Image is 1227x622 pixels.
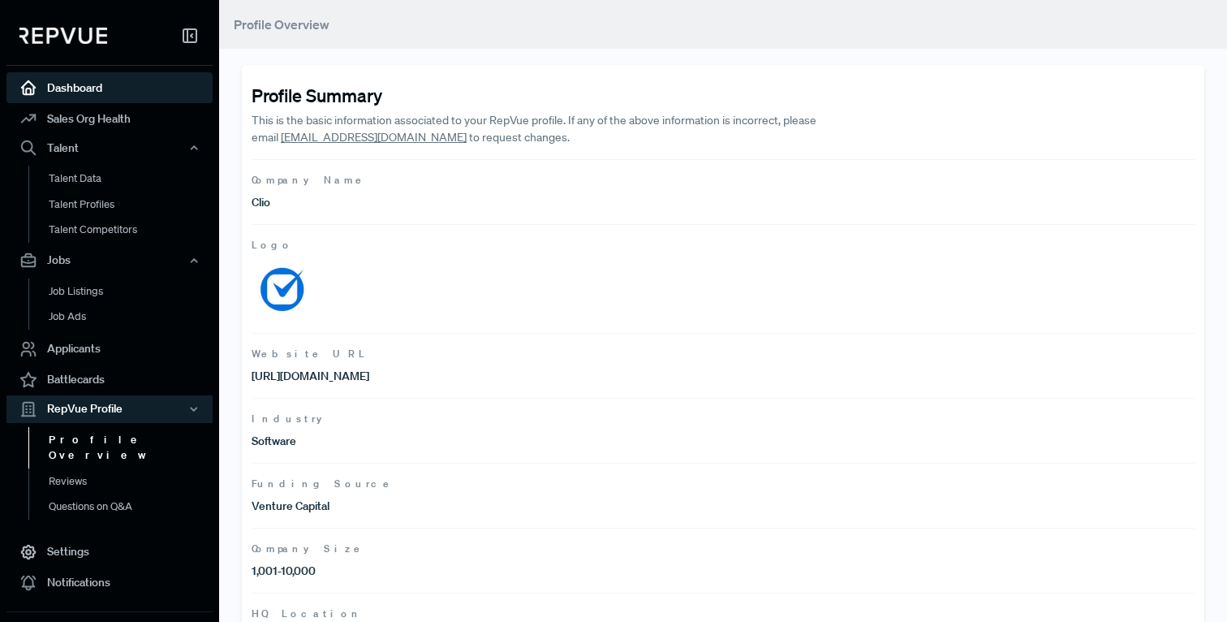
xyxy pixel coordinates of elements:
[281,130,467,145] a: [EMAIL_ADDRESS][DOMAIN_NAME]
[6,103,213,134] a: Sales Org Health
[28,279,235,305] a: Job Listings
[19,28,107,44] img: RepVue
[252,112,817,146] p: This is the basic information associated to your RepVue profile. If any of the above information ...
[28,166,235,192] a: Talent Data
[252,84,1195,106] h4: Profile Summary
[28,469,235,495] a: Reviews
[6,247,213,274] button: Jobs
[252,194,723,211] p: Clio
[6,395,213,423] button: RepVue Profile
[28,427,235,469] a: Profile Overview
[28,217,235,243] a: Talent Competitors
[252,238,1195,253] span: Logo
[252,563,723,580] p: 1,001-10,000
[252,498,723,515] p: Venture Capital
[234,16,329,32] span: Profile Overview
[6,334,213,365] a: Applicants
[28,304,235,330] a: Job Ads
[252,173,1195,188] span: Company Name
[252,542,1195,556] span: Company Size
[252,368,723,385] p: [URL][DOMAIN_NAME]
[28,494,235,520] a: Questions on Q&A
[252,259,312,320] img: Logo
[252,347,1195,361] span: Website URL
[6,568,213,598] a: Notifications
[6,365,213,395] a: Battlecards
[6,72,213,103] a: Dashboard
[6,134,213,162] button: Talent
[252,477,1195,491] span: Funding Source
[252,433,723,450] p: Software
[252,412,1195,426] span: Industry
[6,537,213,568] a: Settings
[252,607,1195,621] span: HQ Location
[28,192,235,218] a: Talent Profiles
